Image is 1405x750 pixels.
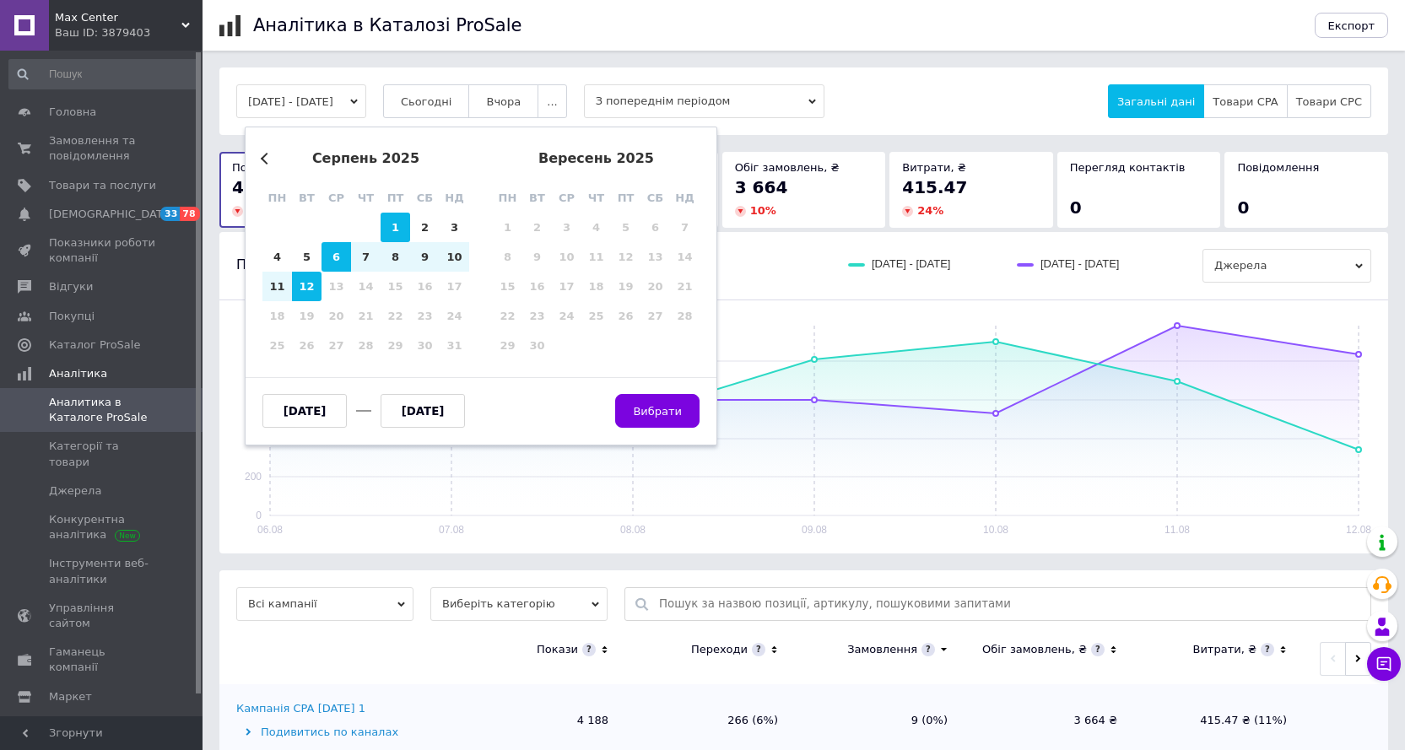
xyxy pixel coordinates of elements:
div: Not available четвер, 21-е серпня 2025 р. [351,301,381,331]
div: Not available п’ятниця, 22-е серпня 2025 р. [381,301,410,331]
div: Not available вівторок, 23-є вересня 2025 р. [522,301,552,331]
div: Choose вівторок, 12-е серпня 2025 р. [292,272,322,301]
div: сб [410,183,440,213]
div: Choose субота, 9-е серпня 2025 р. [410,242,440,272]
div: нд [670,183,700,213]
div: Not available субота, 6-е вересня 2025 р. [640,213,670,242]
div: Not available неділя, 17-е серпня 2025 р. [440,272,469,301]
div: Choose середа, 6-е серпня 2025 р. [322,242,351,272]
div: month 2025-09 [493,213,700,360]
span: Експорт [1328,19,1375,32]
span: Гаманець компанії [49,645,156,675]
div: Choose четвер, 7-е серпня 2025 р. [351,242,381,272]
text: 0 [256,510,262,521]
div: Not available середа, 27-е серпня 2025 р. [322,331,351,360]
button: Сьогодні [383,84,470,118]
div: Покази [537,642,578,657]
text: 06.08 [257,524,283,536]
div: Not available неділя, 14-е вересня 2025 р. [670,242,700,272]
div: Not available вівторок, 16-е вересня 2025 р. [522,272,552,301]
span: Відгуки [49,279,93,294]
div: Not available неділя, 28-е вересня 2025 р. [670,301,700,331]
input: Пошук [8,59,199,89]
div: Not available понеділок, 1-е вересня 2025 р. [493,213,522,242]
div: Not available п’ятниця, 15-е серпня 2025 р. [381,272,410,301]
div: Choose вівторок, 5-е серпня 2025 р. [292,242,322,272]
div: Not available четвер, 4-е вересня 2025 р. [581,213,611,242]
div: Not available п’ятниця, 12-е вересня 2025 р. [611,242,640,272]
span: Сьогодні [401,95,452,108]
span: Товари CPC [1296,95,1362,108]
span: Замовлення та повідомлення [49,133,156,164]
button: Товари CPA [1203,84,1287,118]
span: 33 [160,207,180,221]
div: Not available вівторок, 30-е вересня 2025 р. [522,331,552,360]
div: Not available субота, 13-е вересня 2025 р. [640,242,670,272]
div: Choose неділя, 3-є серпня 2025 р. [440,213,469,242]
div: Choose п’ятниця, 8-е серпня 2025 р. [381,242,410,272]
div: Not available середа, 24-е вересня 2025 р. [552,301,581,331]
div: Not available неділя, 31-е серпня 2025 р. [440,331,469,360]
div: пт [611,183,640,213]
div: Not available субота, 27-е вересня 2025 р. [640,301,670,331]
span: Всі кампанії [236,587,413,621]
div: Not available субота, 20-е вересня 2025 р. [640,272,670,301]
div: Not available четвер, 28-е серпня 2025 р. [351,331,381,360]
div: Choose субота, 2-е серпня 2025 р. [410,213,440,242]
button: Вибрати [615,394,700,428]
span: [DEMOGRAPHIC_DATA] [49,207,174,222]
div: Not available п’ятниця, 19-е вересня 2025 р. [611,272,640,301]
span: Джерела [49,483,101,499]
text: 11.08 [1165,524,1190,536]
div: сб [640,183,670,213]
div: Not available середа, 10-е вересня 2025 р. [552,242,581,272]
div: Not available п’ятниця, 29-е серпня 2025 р. [381,331,410,360]
span: Витрати, ₴ [902,161,966,174]
span: Повідомлення [1237,161,1319,174]
text: 09.08 [802,524,827,536]
div: вт [522,183,552,213]
div: Not available понеділок, 22-е вересня 2025 р. [493,301,522,331]
span: Товари та послуги [49,178,156,193]
span: Каталог ProSale [49,337,140,353]
div: Not available п’ятниця, 5-е вересня 2025 р. [611,213,640,242]
span: Покази [232,161,273,174]
div: Ваш ID: 3879403 [55,25,203,40]
div: Not available субота, 30-е серпня 2025 р. [410,331,440,360]
text: 12.08 [1346,524,1371,536]
div: month 2025-08 [262,213,469,360]
div: Not available понеділок, 25-е серпня 2025 р. [262,331,292,360]
span: З попереднім періодом [584,84,824,118]
span: Обіг замовлень, ₴ [735,161,840,174]
text: 200 [245,471,262,483]
div: Переходи [691,642,748,657]
div: вересень 2025 [493,151,700,166]
div: пн [262,183,292,213]
button: Previous Month [261,153,273,165]
div: пт [381,183,410,213]
span: Покупці [49,309,95,324]
div: Not available середа, 3-є вересня 2025 р. [552,213,581,242]
span: Маркет [49,689,92,704]
text: 08.08 [620,524,646,536]
div: Not available неділя, 21-е вересня 2025 р. [670,272,700,301]
div: чт [581,183,611,213]
span: Інструменти веб-аналітики [49,556,156,586]
span: 415.47 [902,177,967,197]
button: [DATE] - [DATE] [236,84,366,118]
button: Вчора [468,84,538,118]
span: Вибрати [633,405,682,418]
button: Експорт [1315,13,1389,38]
div: пн [493,183,522,213]
button: ... [538,84,566,118]
div: ср [322,183,351,213]
div: ср [552,183,581,213]
button: Чат з покупцем [1367,647,1401,681]
div: Not available понеділок, 18-е серпня 2025 р. [262,301,292,331]
div: Not available субота, 23-є серпня 2025 р. [410,301,440,331]
span: Виберіть категорію [430,587,608,621]
div: Подивитись по каналах [236,725,451,740]
div: Not available середа, 13-е серпня 2025 р. [322,272,351,301]
text: 10.08 [983,524,1008,536]
div: Choose неділя, 10-е серпня 2025 р. [440,242,469,272]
